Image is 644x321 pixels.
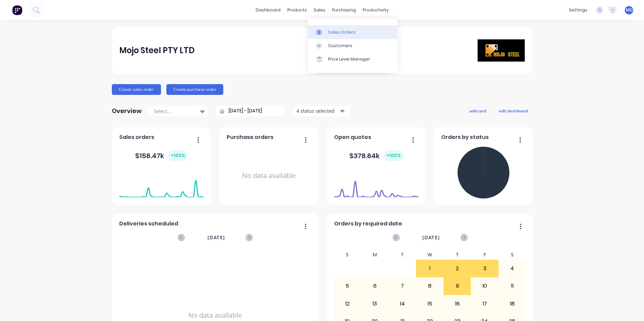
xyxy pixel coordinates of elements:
button: add card [465,106,490,115]
img: Factory [12,5,22,15]
div: Sales Orders [328,29,356,35]
div: purchasing [329,5,359,15]
div: 16 [444,295,471,312]
div: F [471,250,498,260]
span: Purchase orders [227,133,273,141]
div: Customers [328,43,352,49]
div: T [389,250,416,260]
div: 15 [416,295,443,312]
div: 6 [361,278,388,294]
div: settings [566,5,591,15]
div: Overview [112,104,142,118]
div: 18 [499,295,526,312]
span: Orders by status [441,133,489,141]
button: edit dashboard [494,106,532,115]
div: M [361,250,389,260]
button: Create sales order [112,84,161,95]
div: 9 [444,278,471,294]
div: S [498,250,526,260]
span: Orders by required date [334,220,402,228]
button: Create purchase order [166,84,223,95]
a: Customers [308,39,397,52]
div: 11 [499,278,526,294]
div: + 100 % [384,150,404,161]
div: $ 378.64k [349,150,404,161]
a: Price Level Manager [308,52,397,66]
span: [DATE] [422,234,440,241]
div: + 100 % [168,150,188,161]
div: 2 [444,260,471,277]
a: dashboard [252,5,284,15]
div: Price Level Manager [328,56,370,62]
div: products [284,5,310,15]
div: T [444,250,471,260]
button: 4 status selected [293,106,350,116]
div: 14 [389,295,416,312]
div: $ 158.47k [135,150,188,161]
div: S [334,250,361,260]
span: Open quotes [334,133,371,141]
div: 1 [416,260,443,277]
div: 10 [471,278,498,294]
div: sales [310,5,329,15]
div: productivity [359,5,392,15]
div: 4 status selected [296,107,339,114]
div: 5 [334,278,361,294]
span: MO [626,7,633,13]
span: [DATE] [207,234,225,241]
div: 4 [499,260,526,277]
div: 17 [471,295,498,312]
div: 12 [334,295,361,312]
div: Mojo Steel PTY LTD [119,44,195,57]
div: 13 [361,295,388,312]
a: Sales Orders [308,25,397,39]
div: 7 [389,278,416,294]
div: 8 [416,278,443,294]
div: 3 [471,260,498,277]
span: Sales orders [119,133,154,141]
div: No data available [227,144,311,208]
div: W [416,250,444,260]
img: Mojo Steel PTY LTD [478,39,525,62]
